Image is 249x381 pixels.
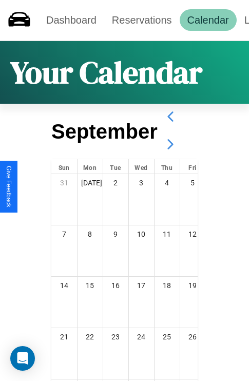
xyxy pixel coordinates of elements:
div: 14 [51,277,77,294]
div: 16 [103,277,128,294]
div: 2 [103,174,128,192]
div: 5 [180,174,205,192]
div: 3 [129,174,154,192]
div: 21 [51,328,77,346]
div: 7 [51,225,77,243]
div: Sun [51,159,77,174]
div: 8 [78,225,103,243]
div: 19 [180,277,205,294]
div: 10 [129,225,154,243]
div: 18 [155,277,180,294]
div: Fri [180,159,205,174]
a: Reservations [104,9,180,31]
div: 17 [129,277,154,294]
div: [DATE] [78,174,103,192]
div: 25 [155,328,180,346]
div: Give Feedback [5,166,12,207]
div: 26 [180,328,205,346]
div: 31 [51,174,77,192]
div: 4 [155,174,180,192]
h2: September [51,120,158,143]
div: 22 [78,328,103,346]
div: 15 [78,277,103,294]
div: 24 [129,328,154,346]
div: Wed [129,159,154,174]
div: Mon [78,159,103,174]
a: Calendar [180,9,237,31]
div: Thu [155,159,180,174]
div: Open Intercom Messenger [10,346,35,371]
div: 23 [103,328,128,346]
div: 12 [180,225,205,243]
div: 11 [155,225,180,243]
a: Dashboard [39,9,104,31]
h1: Your Calendar [10,51,202,93]
div: Tue [103,159,128,174]
div: 9 [103,225,128,243]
